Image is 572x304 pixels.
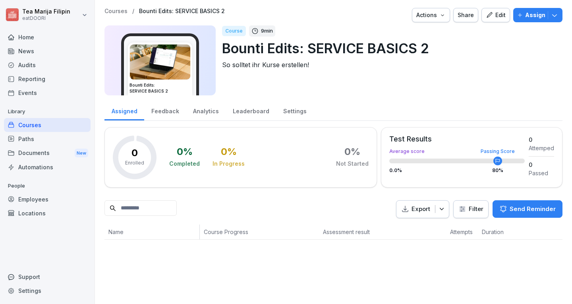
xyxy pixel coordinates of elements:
[4,146,91,161] a: DocumentsNew
[482,228,514,236] p: Duration
[131,148,138,158] p: 0
[458,11,474,19] div: Share
[108,228,195,236] p: Name
[129,82,191,94] h3: Bounti Edits: SERVICE BASICS 2
[222,60,556,70] p: So solltet ihr Kurse erstellen!
[529,161,554,169] div: 0
[222,38,556,58] p: Bounti Edits: SERVICE BASICS 2
[454,201,488,218] button: Filter
[412,205,430,214] p: Export
[104,8,128,15] a: Courses
[22,8,70,15] p: Tea Marija Filipin
[389,149,525,154] div: Average score
[144,100,186,120] a: Feedback
[4,180,91,192] p: People
[4,146,91,161] div: Documents
[226,100,276,120] a: Leaderboard
[323,228,442,236] p: Assessment result
[104,100,144,120] a: Assigned
[344,147,360,157] div: 0 %
[458,205,483,213] div: Filter
[261,27,273,35] p: 9 min
[336,160,369,168] div: Not Started
[169,160,200,168] div: Completed
[450,228,474,236] p: Attempts
[453,8,478,22] button: Share
[177,147,193,157] div: 0 %
[4,132,91,146] a: Paths
[492,168,503,173] div: 80 %
[4,44,91,58] a: News
[213,160,245,168] div: In Progress
[4,192,91,206] a: Employees
[132,8,134,15] p: /
[4,30,91,44] a: Home
[125,159,144,167] p: Enrolled
[513,8,562,22] button: Assign
[4,86,91,100] a: Events
[493,200,562,218] button: Send Reminder
[4,284,91,298] a: Settings
[186,100,226,120] a: Analytics
[22,15,70,21] p: eatDOORI
[75,149,88,158] div: New
[4,160,91,174] a: Automations
[481,149,515,154] div: Passing Score
[529,136,554,144] div: 0
[529,169,554,177] div: Passed
[4,118,91,132] a: Courses
[139,8,225,15] a: Bounti Edits: SERVICE BASICS 2
[529,144,554,152] div: Attemped
[4,58,91,72] a: Audits
[396,200,449,218] button: Export
[204,228,315,236] p: Course Progress
[389,168,525,173] div: 0.0 %
[222,26,246,36] div: Course
[486,11,506,19] div: Edit
[510,205,556,213] p: Send Reminder
[412,8,450,22] button: Actions
[221,147,237,157] div: 0 %
[130,45,190,79] img: bqcw87wt3eaim098drrkbvff.png
[416,11,446,19] div: Actions
[4,72,91,86] a: Reporting
[4,270,91,284] div: Support
[276,100,313,120] a: Settings
[4,206,91,220] a: Locations
[389,136,525,143] div: Test Results
[4,105,91,118] p: Library
[525,11,545,19] p: Assign
[481,8,510,22] button: Edit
